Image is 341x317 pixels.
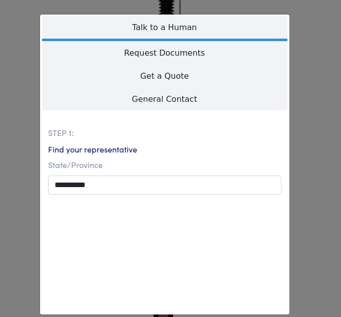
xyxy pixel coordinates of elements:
[42,87,287,110] span: General Contact
[42,41,287,64] span: Request Documents
[42,64,287,87] span: Get a Quote
[42,16,287,41] span: Talk to a Human
[48,158,281,172] p: State/Province
[48,143,281,154] h6: Find your representative
[48,126,281,139] p: STEP 1:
